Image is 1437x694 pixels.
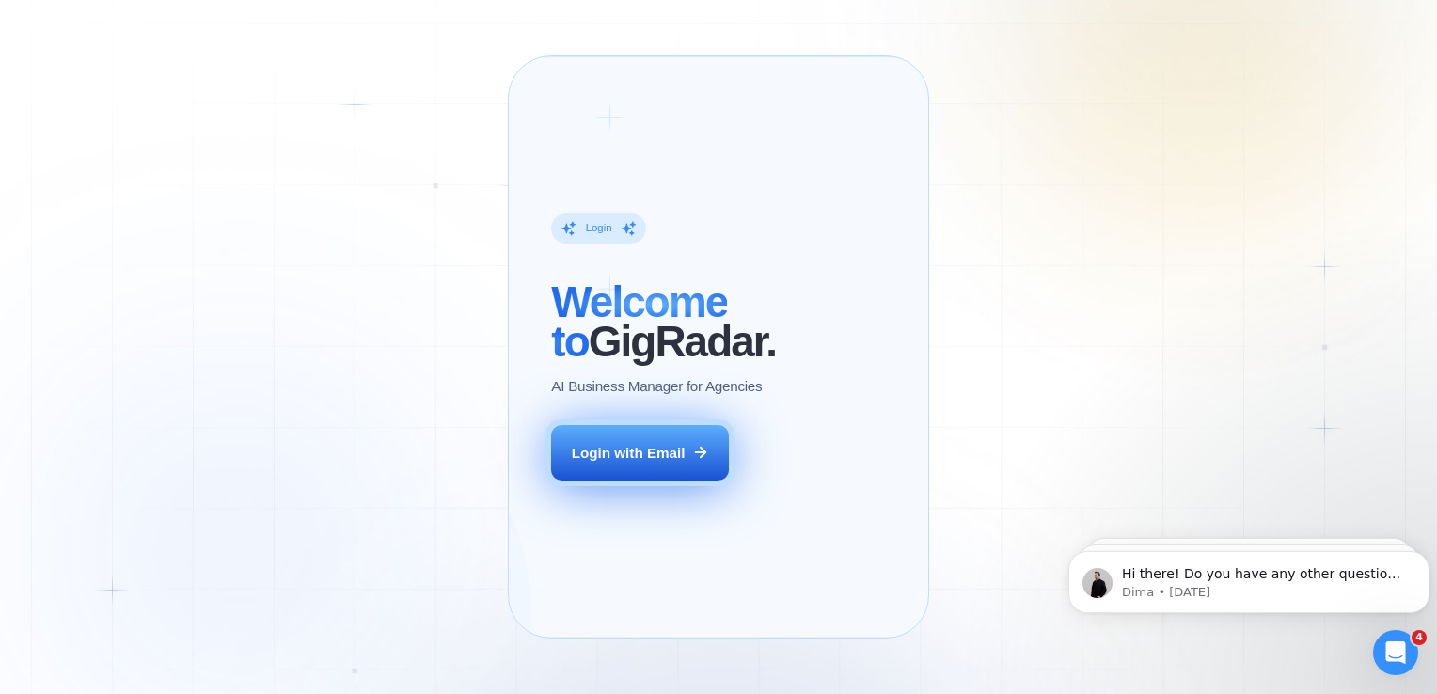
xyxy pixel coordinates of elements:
[551,278,727,366] span: Welcome to
[1373,630,1418,675] iframe: Intercom live chat
[586,221,612,235] div: Login
[551,425,729,481] button: Login with Email
[551,283,776,362] h2: ‍ GigRadar.
[1412,630,1427,645] span: 4
[551,376,762,396] p: AI Business Manager for Agencies
[1061,512,1437,643] iframe: Intercom notifications message
[572,443,686,463] div: Login with Email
